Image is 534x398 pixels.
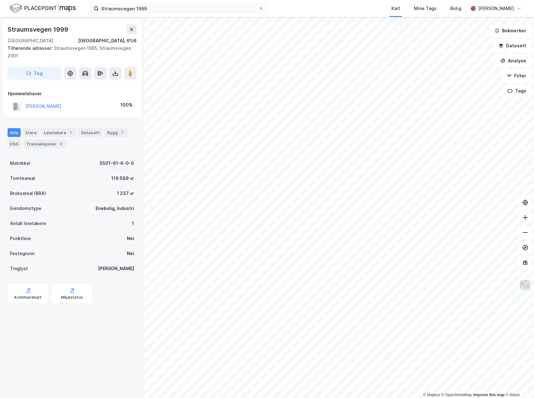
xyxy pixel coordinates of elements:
[8,24,70,34] div: Straumsvegen 1999
[493,39,531,52] button: Datasett
[24,139,66,148] div: Transaksjoner
[10,190,46,197] div: Bruksareal (BRA)
[10,3,76,14] img: logo.f888ab2527a4732fd821a326f86c7f29.svg
[96,205,134,212] div: Enebolig, Industri
[10,250,34,257] div: Festegrunn
[23,128,39,137] div: Eiere
[502,85,531,97] button: Tags
[99,4,259,13] input: Søk på adresse, matrikkel, gårdeiere, leietakere eller personer
[58,141,64,147] div: 2
[105,128,128,137] div: Bygg
[489,24,531,37] button: Bokmerker
[10,205,41,212] div: Eiendomstype
[414,5,437,12] div: Mine Tags
[127,235,134,242] div: Nei
[10,265,28,272] div: Tinglyst
[391,5,400,12] div: Kart
[10,175,35,182] div: Tomteareal
[117,190,134,197] div: 1 237 ㎡
[8,37,53,45] div: [GEOGRAPHIC_DATA]
[8,128,21,137] div: Info
[100,160,134,167] div: 5501-61-6-0-0
[132,220,134,227] div: 1
[98,265,134,272] div: [PERSON_NAME]
[8,45,132,60] div: Straumsvegen 1995, Straumsvegen 2001
[79,128,102,137] div: Datasett
[10,235,31,242] div: Punktleie
[8,45,54,51] span: Tilhørende adresser:
[501,70,531,82] button: Filter
[10,220,46,227] div: Antall leietakere
[10,160,30,167] div: Matrikkel
[120,101,133,109] div: 100%
[503,368,534,398] iframe: Chat Widget
[14,295,42,300] div: Kommunekart
[8,67,61,80] button: Tag
[127,250,134,257] div: Nei
[41,128,76,137] div: Leietakere
[119,129,125,136] div: 7
[474,393,505,397] a: Improve this map
[495,55,531,67] button: Analyse
[503,368,534,398] div: Kontrollprogram for chat
[450,5,461,12] div: Bolig
[442,393,472,397] a: OpenStreetMap
[61,295,83,300] div: Miljøstatus
[78,37,137,45] div: [GEOGRAPHIC_DATA], 61/6
[519,279,531,291] img: Z
[478,5,514,12] div: [PERSON_NAME]
[111,175,134,182] div: 119 589 ㎡
[423,393,440,397] a: Mapbox
[67,129,74,136] div: 1
[8,139,21,148] div: ESG
[8,90,136,97] div: Hjemmelshaver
